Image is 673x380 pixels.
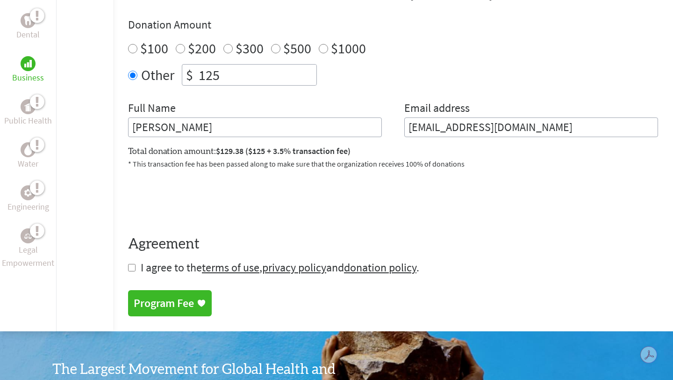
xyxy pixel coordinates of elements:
img: Public Health [24,102,32,111]
p: Business [12,71,44,84]
div: Water [21,142,36,157]
div: Program Fee [134,296,194,311]
input: Enter Full Name [128,117,382,137]
p: Engineering [7,200,49,213]
label: $500 [283,39,311,57]
img: Water [24,144,32,155]
span: $129.38 ($125 + 3.5% transaction fee) [216,146,351,156]
label: $200 [188,39,216,57]
div: Business [21,56,36,71]
label: Email address [404,101,470,117]
p: Legal Empowerment [2,243,54,270]
label: Other [141,64,174,86]
a: donation policy [344,260,416,275]
p: * This transaction fee has been passed along to make sure that the organization receives 100% of ... [128,158,658,169]
div: $ [182,65,197,85]
span: I agree to the , and . [141,260,419,275]
a: EngineeringEngineering [7,185,49,213]
a: Public HealthPublic Health [4,99,52,127]
p: Public Health [4,114,52,127]
label: $300 [236,39,264,57]
div: Engineering [21,185,36,200]
div: Public Health [21,99,36,114]
a: WaterWater [18,142,38,170]
iframe: reCAPTCHA [128,181,270,217]
a: DentalDental [16,13,40,41]
div: Legal Empowerment [21,228,36,243]
a: BusinessBusiness [12,56,44,84]
input: Enter Amount [197,65,316,85]
a: terms of use [202,260,259,275]
div: Dental [21,13,36,28]
a: Program Fee [128,290,212,316]
h4: Agreement [128,236,658,253]
label: $1000 [331,39,366,57]
label: $100 [140,39,168,57]
label: Total donation amount: [128,145,351,158]
p: Water [18,157,38,170]
input: Your Email [404,117,658,137]
h4: Donation Amount [128,17,658,32]
img: Dental [24,16,32,25]
p: Dental [16,28,40,41]
a: Legal EmpowermentLegal Empowerment [2,228,54,270]
a: privacy policy [262,260,326,275]
img: Engineering [24,189,32,197]
img: Legal Empowerment [24,233,32,239]
label: Full Name [128,101,176,117]
img: Business [24,60,32,67]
